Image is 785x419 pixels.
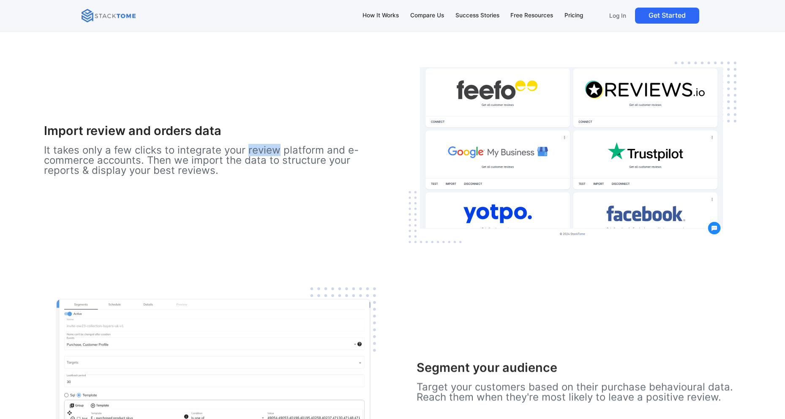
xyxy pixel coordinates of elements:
a: Log In [604,8,632,24]
div: How It Works [363,11,399,20]
div: Pricing [564,11,583,20]
p: It takes only a few clicks to integrate your review platform and e-commerce accounts. Then we imp... [44,145,368,176]
div: Compare Us [410,11,444,20]
a: Free Resources [507,7,557,24]
p: Target your customers based on their purchase behavioural data. Reach them when they're most like... [417,382,741,403]
a: Get Started [635,8,699,24]
a: Compare Us [406,7,448,24]
h3: Segment your audience [417,361,741,376]
a: Pricing [561,7,587,24]
div: Success Stories [455,11,499,20]
p: Log In [609,12,626,19]
img: Easy integration between your review platform and e-commerce accounts [403,57,741,251]
a: How It Works [359,7,403,24]
div: Free Resources [510,11,553,20]
a: Success Stories [451,7,503,24]
h3: Import review and orders data [44,124,368,138]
